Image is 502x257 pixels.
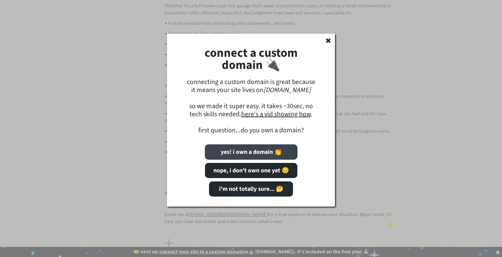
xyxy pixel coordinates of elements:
button: i'm not totally sure... 🤔 [209,181,293,197]
h1: connect a custom domain 🔌 [186,47,316,71]
a: here's a vid showing how [241,110,311,119]
em: [DOMAIN_NAME] [263,85,311,95]
button: yes! i own a domain 👏 [205,144,297,160]
button: nope, i don't own one yet 😔 [205,163,297,178]
div: connecting a custom domain is great because it means your site lives on so we made it super easy.... [186,78,316,134]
